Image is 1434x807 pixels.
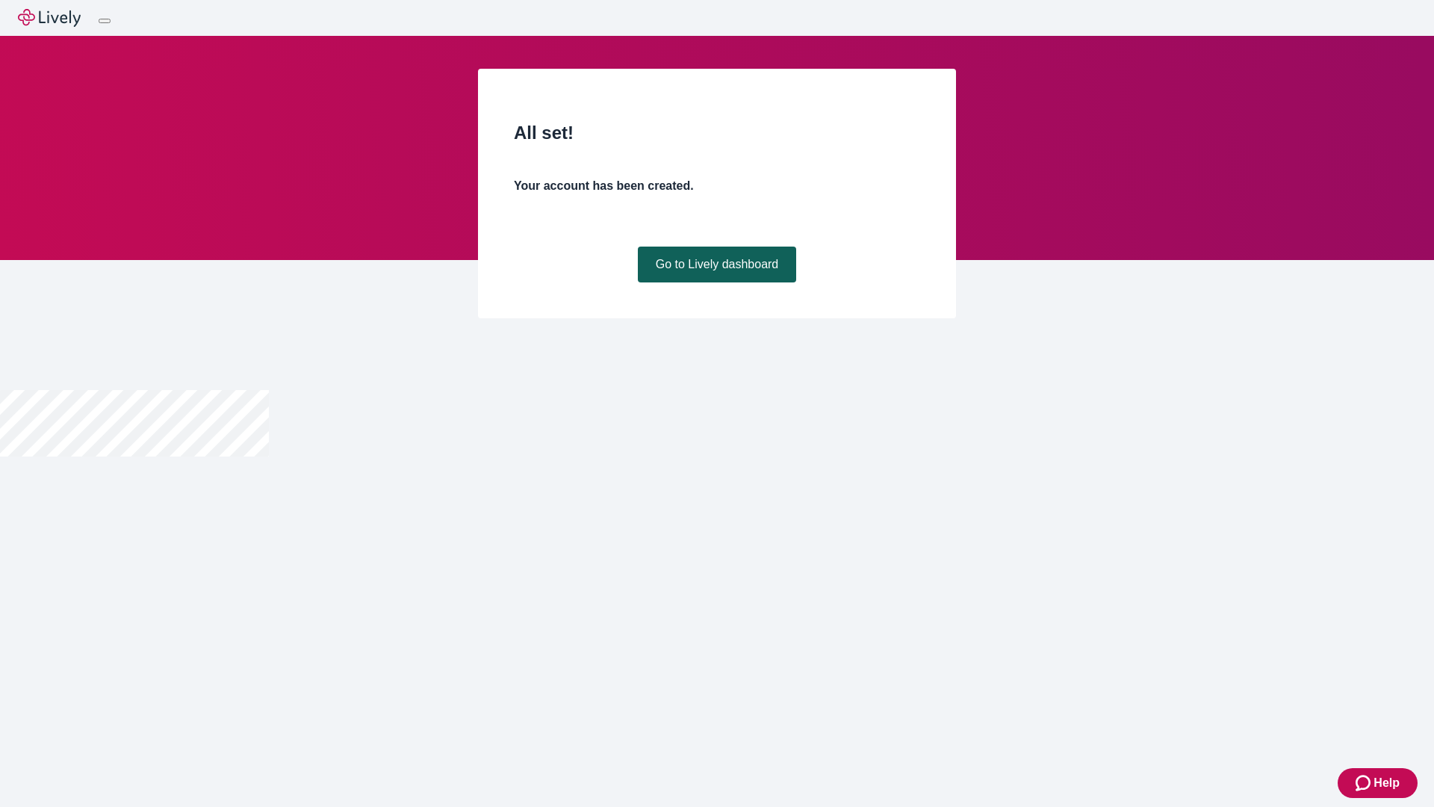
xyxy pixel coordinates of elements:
img: Lively [18,9,81,27]
span: Help [1374,774,1400,792]
a: Go to Lively dashboard [638,247,797,282]
h2: All set! [514,120,920,146]
button: Log out [99,19,111,23]
h4: Your account has been created. [514,177,920,195]
svg: Zendesk support icon [1356,774,1374,792]
button: Zendesk support iconHelp [1338,768,1418,798]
